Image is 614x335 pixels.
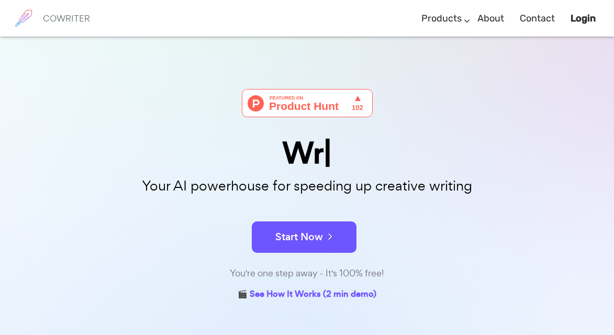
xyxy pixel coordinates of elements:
[46,175,569,197] p: Your AI powerhouse for speeding up creative writing
[43,14,90,23] h6: COWRITER
[46,138,569,168] div: Wr
[238,287,376,303] a: 🎬 See How It Works (2 min demo)
[242,89,373,117] img: Cowriter - Your AI buddy for speeding up creative writing | Product Hunt
[10,5,37,31] img: brand logo
[252,221,356,253] button: Start Now
[477,3,504,34] a: About
[520,3,555,34] a: Contact
[571,3,596,34] a: Login
[421,3,462,34] a: Products
[571,13,596,24] b: Login
[46,266,569,281] div: You're one step away - It's 100% free!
